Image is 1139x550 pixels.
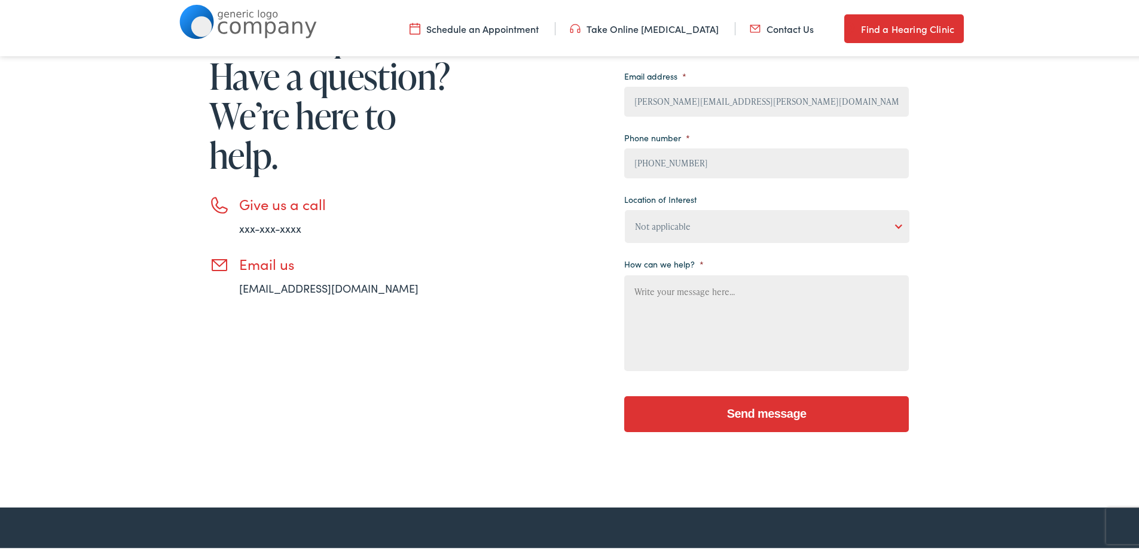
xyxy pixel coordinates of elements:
label: Location of Interest [624,192,697,202]
a: Contact Us [750,20,814,33]
h3: Email us [239,253,454,271]
input: example@email.com [624,84,909,114]
img: utility icon [410,20,420,33]
a: Take Online [MEDICAL_DATA] [570,20,719,33]
input: Send message [624,394,909,430]
a: [EMAIL_ADDRESS][DOMAIN_NAME] [239,278,419,293]
label: Email address [624,68,686,79]
img: utility icon [570,20,581,33]
img: utility icon [750,20,761,33]
h1: Need help? Have a question? We’re here to help. [209,14,454,172]
label: How can we help? [624,256,704,267]
a: Schedule an Appointment [410,20,539,33]
a: Find a Hearing Clinic [844,12,964,41]
img: utility icon [844,19,855,34]
label: Phone number [624,130,690,141]
h3: Give us a call [239,193,454,211]
a: xxx-xxx-xxxx [239,218,301,233]
input: (XXX) XXX - XXXX [624,146,909,176]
